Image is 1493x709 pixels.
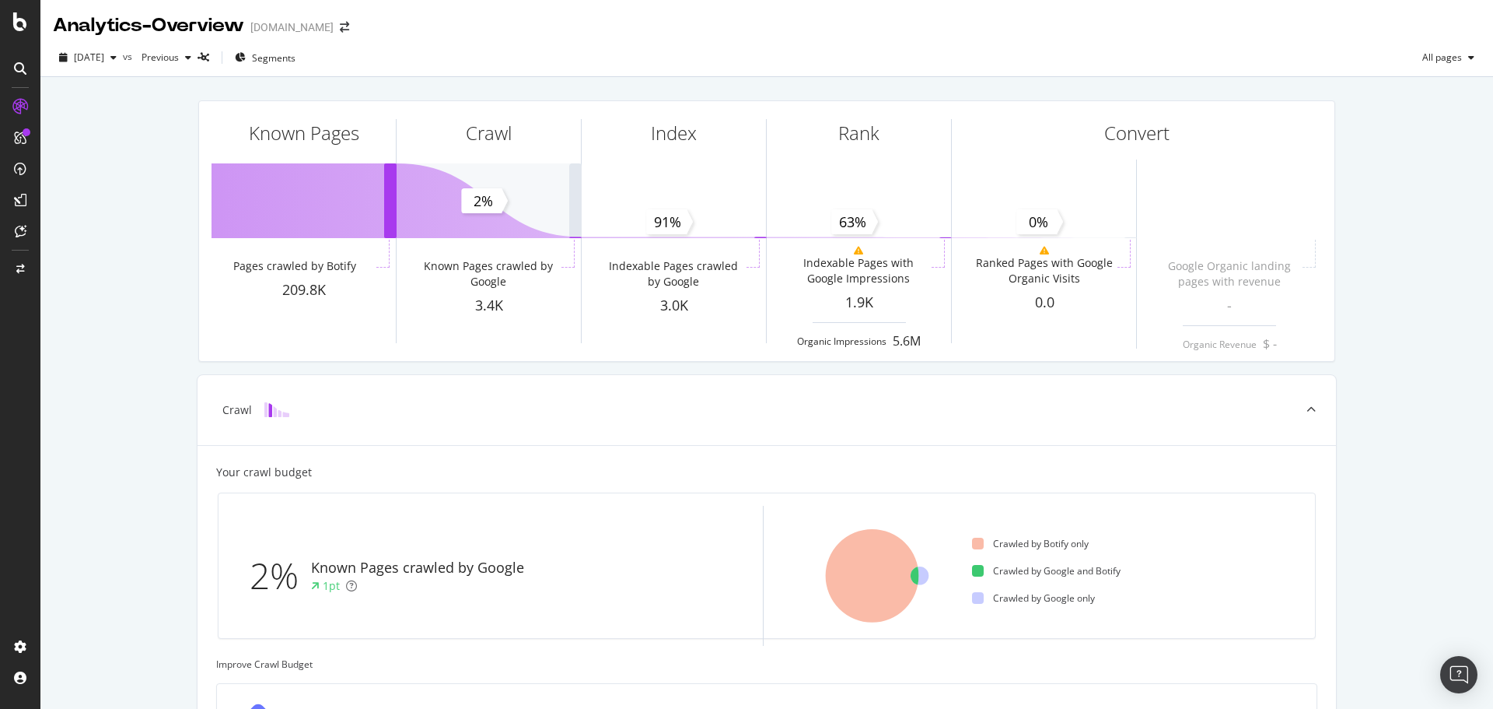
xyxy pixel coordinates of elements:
div: Pages crawled by Botify [233,258,356,274]
div: Known Pages crawled by Google [311,558,524,578]
div: Crawl [222,402,252,418]
div: Open Intercom Messenger [1440,656,1477,693]
button: Segments [229,45,302,70]
div: 3.0K [582,296,766,316]
span: vs [123,50,135,63]
div: [DOMAIN_NAME] [250,19,334,35]
div: Crawled by Google only [972,591,1095,605]
div: Index [651,120,697,146]
span: 2025 Sep. 15th [74,51,104,64]
span: All pages [1416,51,1462,64]
div: Crawl [466,120,512,146]
div: Improve Crawl Budget [216,658,1317,671]
div: 1.9K [767,293,951,313]
div: Crawled by Google and Botify [972,564,1121,577]
div: Your crawl budget [216,465,312,480]
div: Rank [838,120,879,146]
div: Organic Impressions [797,335,886,348]
span: Previous [135,51,179,64]
span: Segments [252,51,295,65]
div: Indexable Pages with Google Impressions [788,255,928,286]
div: 1pt [323,578,340,594]
div: 3.4K [397,296,581,316]
button: Previous [135,45,198,70]
button: All pages [1416,45,1481,70]
div: Indexable Pages crawled by Google [603,258,743,290]
div: 5.6M [893,332,921,350]
div: Crawled by Botify only [972,537,1089,550]
div: Analytics - Overview [53,12,244,39]
button: [DATE] [53,45,123,70]
img: block-icon [264,402,289,417]
div: 2% [250,550,311,602]
div: arrow-right-arrow-left [340,22,349,33]
div: Known Pages [249,120,359,146]
div: 209.8K [212,280,396,300]
div: Known Pages crawled by Google [418,258,558,290]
